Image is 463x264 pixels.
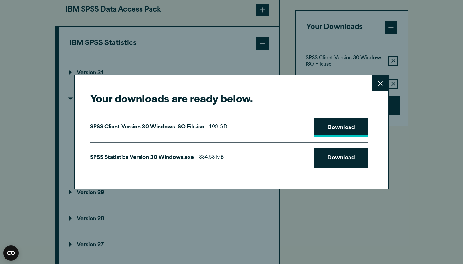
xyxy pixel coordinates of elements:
[3,245,19,261] button: Open CMP widget
[199,153,224,163] span: 884.68 MB
[314,118,368,137] a: Download
[314,148,368,168] a: Download
[90,91,368,105] h2: Your downloads are ready below.
[90,123,204,132] p: SPSS Client Version 30 Windows ISO File.iso
[209,123,227,132] span: 1.09 GB
[90,153,194,163] p: SPSS Statistics Version 30 Windows.exe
